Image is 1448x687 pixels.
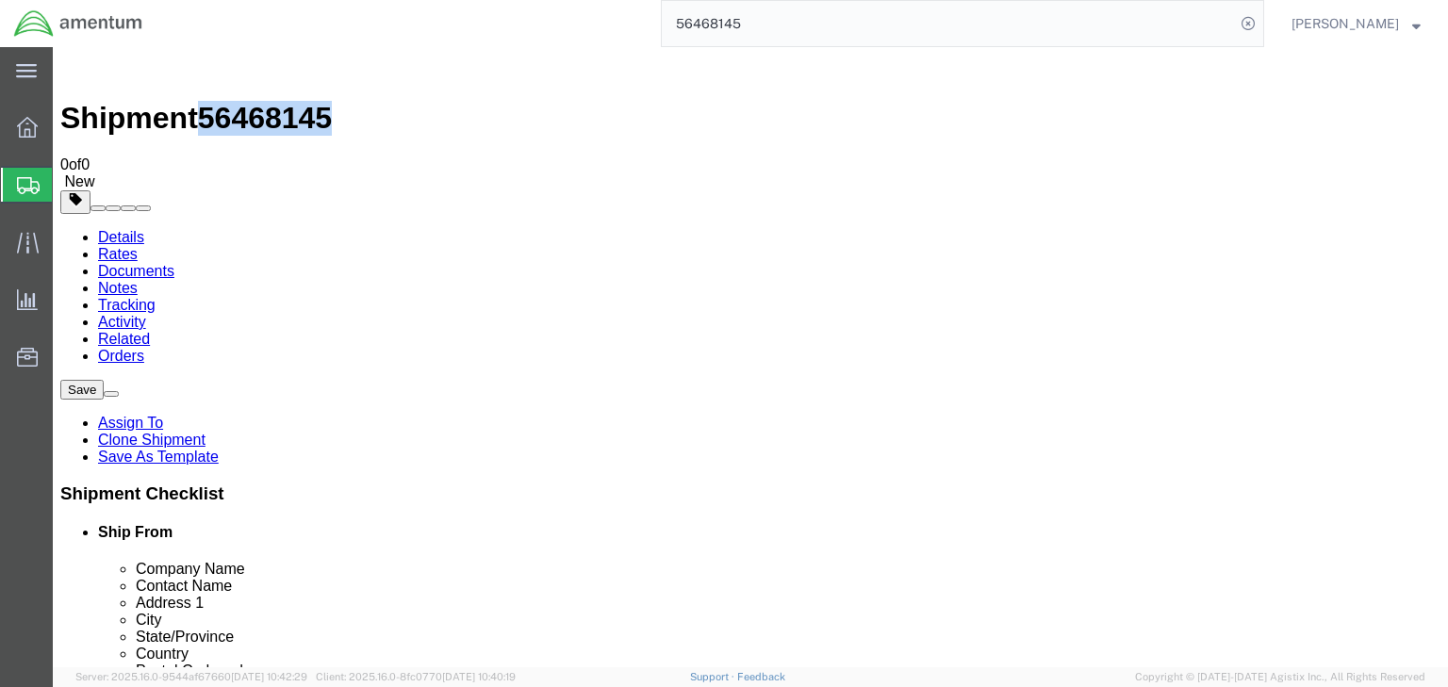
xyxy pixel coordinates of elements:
[1135,669,1425,685] span: Copyright © [DATE]-[DATE] Agistix Inc., All Rights Reserved
[1292,13,1399,34] span: Chris Haes
[75,671,307,682] span: Server: 2025.16.0-9544af67660
[737,671,785,682] a: Feedback
[1291,12,1422,35] button: [PERSON_NAME]
[662,1,1235,46] input: Search for shipment number, reference number
[13,9,143,38] img: logo
[316,671,516,682] span: Client: 2025.16.0-8fc0770
[442,671,516,682] span: [DATE] 10:40:19
[53,47,1448,667] iframe: FS Legacy Container
[690,671,737,682] a: Support
[231,671,307,682] span: [DATE] 10:42:29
